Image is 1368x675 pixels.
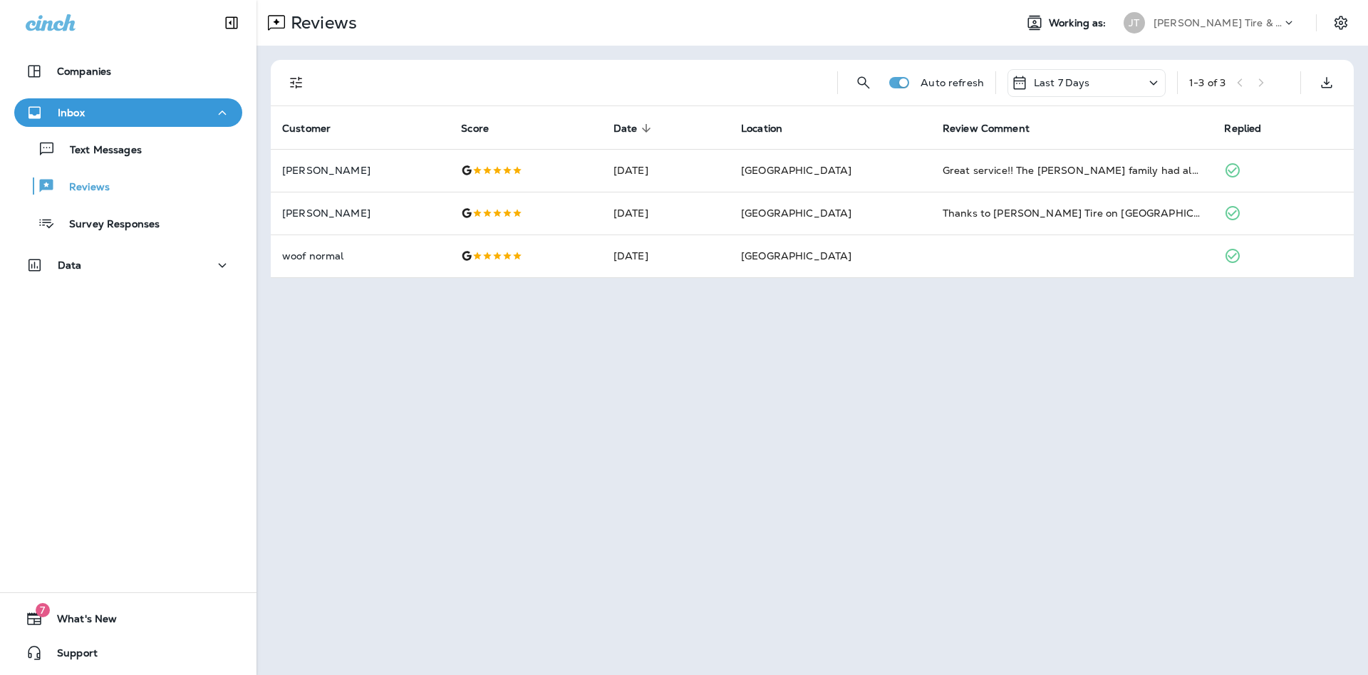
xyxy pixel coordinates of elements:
span: Date [613,122,656,135]
button: Companies [14,57,242,86]
span: Location [741,122,801,135]
span: 7 [36,603,50,617]
button: 7What's New [14,604,242,633]
span: Replied [1224,122,1280,135]
button: Reviews [14,171,242,201]
span: Review Comment [943,123,1030,135]
div: Great service!! The Jensen family had always been good to us. I worked at a couple different loca... [943,163,1202,177]
p: [PERSON_NAME] [282,165,438,176]
button: Survey Responses [14,208,242,238]
div: Thanks to Jensen Tire on South 97th Street in Omaha checking the electrical system on my Chevy Tr... [943,206,1202,220]
span: Location [741,123,782,135]
span: Customer [282,122,349,135]
p: Survey Responses [55,218,160,232]
button: Data [14,251,242,279]
span: Review Comment [943,122,1048,135]
p: Data [58,259,82,271]
p: woof normal [282,250,438,262]
span: What's New [43,613,117,630]
button: Filters [282,68,311,97]
td: [DATE] [602,192,730,235]
p: Auto refresh [921,77,984,88]
button: Settings [1328,10,1354,36]
span: [GEOGRAPHIC_DATA] [741,249,851,262]
td: [DATE] [602,149,730,192]
p: Companies [57,66,111,77]
button: Search Reviews [849,68,878,97]
div: JT [1124,12,1145,34]
span: Score [461,123,489,135]
span: Replied [1224,123,1261,135]
p: Text Messages [56,144,142,158]
div: 1 - 3 of 3 [1189,77,1225,88]
p: Inbox [58,107,85,118]
p: Last 7 Days [1034,77,1090,88]
span: Working as: [1049,17,1109,29]
p: [PERSON_NAME] Tire & Auto [1154,17,1282,29]
span: Score [461,122,507,135]
span: [GEOGRAPHIC_DATA] [741,164,851,177]
td: [DATE] [602,235,730,277]
span: [GEOGRAPHIC_DATA] [741,207,851,220]
button: Text Messages [14,134,242,164]
button: Export as CSV [1312,68,1341,97]
button: Collapse Sidebar [212,9,252,37]
span: Customer [282,123,331,135]
p: [PERSON_NAME] [282,207,438,219]
button: Inbox [14,98,242,127]
p: Reviews [285,12,357,34]
button: Support [14,639,242,667]
p: Reviews [55,181,110,195]
span: Support [43,647,98,664]
span: Date [613,123,638,135]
